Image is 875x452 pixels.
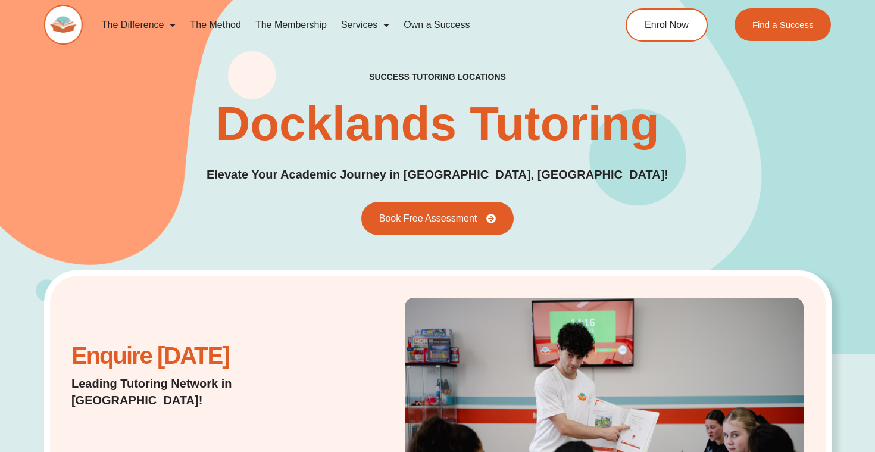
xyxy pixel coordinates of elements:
[645,20,689,30] span: Enrol Now
[396,11,477,39] a: Own a Success
[334,11,396,39] a: Services
[379,214,477,223] span: Book Free Assessment
[361,202,514,235] a: Book Free Assessment
[215,100,659,148] h1: Docklands Tutoring
[735,8,832,41] a: Find a Success
[95,11,183,39] a: The Difference
[626,8,708,42] a: Enrol Now
[248,11,334,39] a: The Membership
[207,166,668,184] p: Elevate Your Academic Journey in [GEOGRAPHIC_DATA], [GEOGRAPHIC_DATA]!
[71,348,333,363] h2: Enquire [DATE]
[752,20,814,29] span: Find a Success
[95,11,581,39] nav: Menu
[71,375,333,409] p: Leading Tutoring Network in [GEOGRAPHIC_DATA]!
[369,71,506,82] h2: success tutoring locations
[183,11,248,39] a: The Method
